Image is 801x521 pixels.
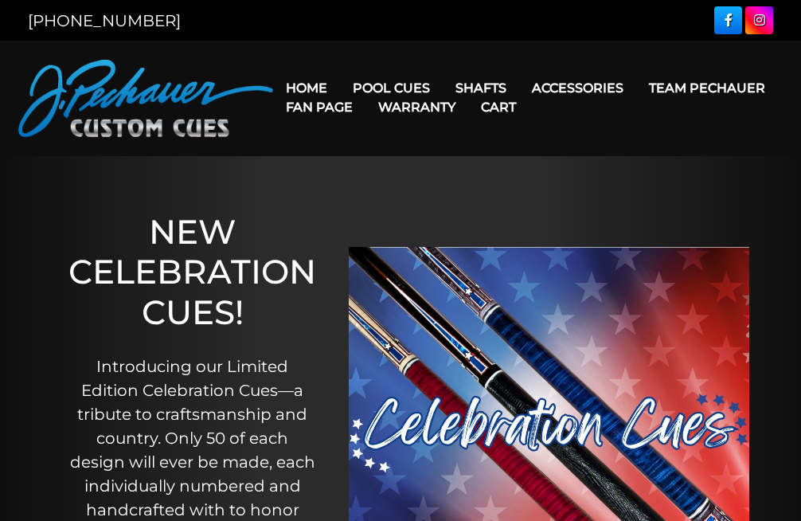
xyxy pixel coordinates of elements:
[519,68,636,108] a: Accessories
[273,87,365,127] a: Fan Page
[28,11,181,30] a: [PHONE_NUMBER]
[468,87,529,127] a: Cart
[68,212,316,332] h1: NEW CELEBRATION CUES!
[365,87,468,127] a: Warranty
[443,68,519,108] a: Shafts
[273,68,340,108] a: Home
[18,60,273,137] img: Pechauer Custom Cues
[340,68,443,108] a: Pool Cues
[636,68,778,108] a: Team Pechauer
